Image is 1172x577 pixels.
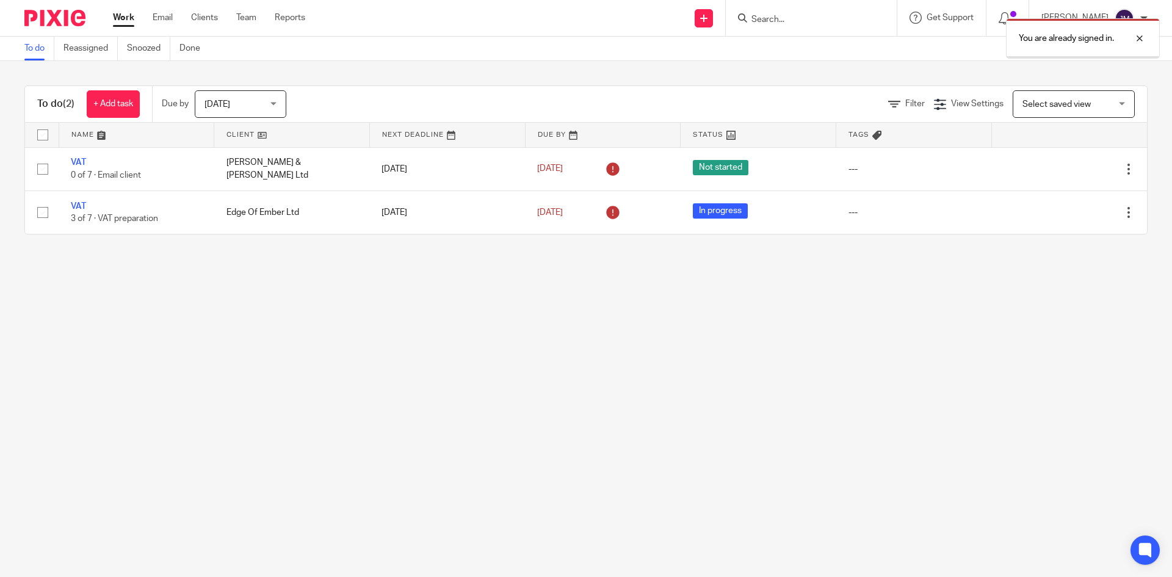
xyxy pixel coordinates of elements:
span: 3 of 7 · VAT preparation [71,214,158,223]
td: [DATE] [369,191,525,234]
h1: To do [37,98,74,111]
a: Email [153,12,173,24]
div: --- [848,206,980,219]
span: View Settings [951,100,1004,108]
span: (2) [63,99,74,109]
a: To do [24,37,54,60]
span: Not started [693,160,748,175]
a: Reassigned [63,37,118,60]
a: Clients [191,12,218,24]
a: + Add task [87,90,140,118]
span: [DATE] [537,208,563,217]
span: [DATE] [537,165,563,173]
span: Tags [848,131,869,138]
span: In progress [693,203,748,219]
a: VAT [71,202,86,211]
img: Pixie [24,10,85,26]
td: [DATE] [369,147,525,191]
span: [DATE] [204,100,230,109]
a: VAT [71,158,86,167]
img: svg%3E [1115,9,1134,28]
td: Edge Of Ember Ltd [214,191,370,234]
a: Snoozed [127,37,170,60]
a: Done [179,37,209,60]
a: Team [236,12,256,24]
p: You are already signed in. [1019,32,1114,45]
div: --- [848,163,980,175]
span: Filter [905,100,925,108]
span: 0 of 7 · Email client [71,171,141,180]
td: [PERSON_NAME] & [PERSON_NAME] Ltd [214,147,370,191]
a: Reports [275,12,305,24]
span: Select saved view [1022,100,1091,109]
a: Work [113,12,134,24]
p: Due by [162,98,189,110]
